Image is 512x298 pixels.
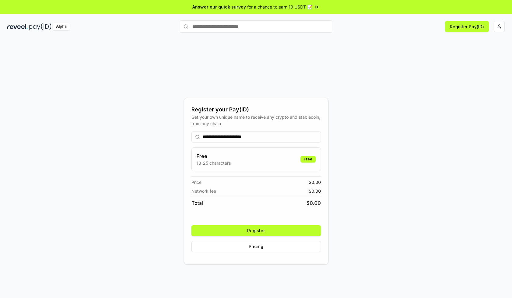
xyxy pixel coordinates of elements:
span: $ 0.00 [309,179,321,185]
h3: Free [197,153,231,160]
div: Register your Pay(ID) [191,105,321,114]
button: Register [191,225,321,236]
div: Free [300,156,316,163]
div: Alpha [53,23,70,30]
span: Answer our quick survey [192,4,246,10]
span: Price [191,179,201,185]
p: 13-25 characters [197,160,231,166]
span: for a chance to earn 10 USDT 📝 [247,4,312,10]
img: pay_id [29,23,52,30]
span: Network fee [191,188,216,194]
img: reveel_dark [7,23,28,30]
button: Register Pay(ID) [445,21,489,32]
span: Total [191,199,203,207]
span: $ 0.00 [309,188,321,194]
span: $ 0.00 [307,199,321,207]
div: Get your own unique name to receive any crypto and stablecoin, from any chain [191,114,321,127]
button: Pricing [191,241,321,252]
